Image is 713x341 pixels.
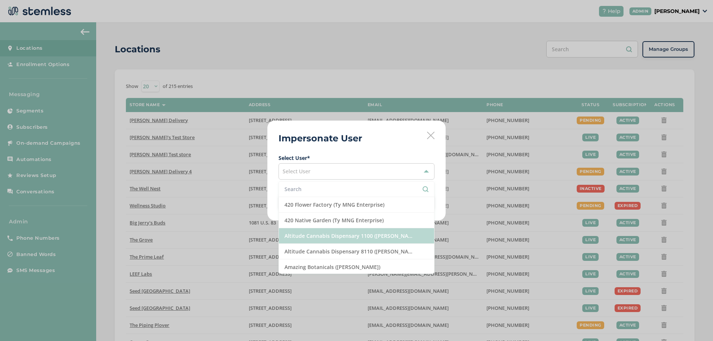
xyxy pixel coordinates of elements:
iframe: Chat Widget [676,305,713,341]
span: Select User [283,168,310,175]
li: Altitude Cannabis Dispensary 8110 ([PERSON_NAME]) [279,244,434,259]
h2: Impersonate User [279,132,362,145]
label: Select User [279,154,434,162]
li: 420 Native Garden (Ty MNG Enterprise) [279,213,434,228]
li: Amazing Botanicals ([PERSON_NAME]) [279,259,434,275]
li: 420 Flower Factory (Ty MNG Enterprise) [279,197,434,213]
input: Search [284,185,429,193]
li: Altitude Cannabis Dispensary 1100 ([PERSON_NAME]) [279,228,434,244]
